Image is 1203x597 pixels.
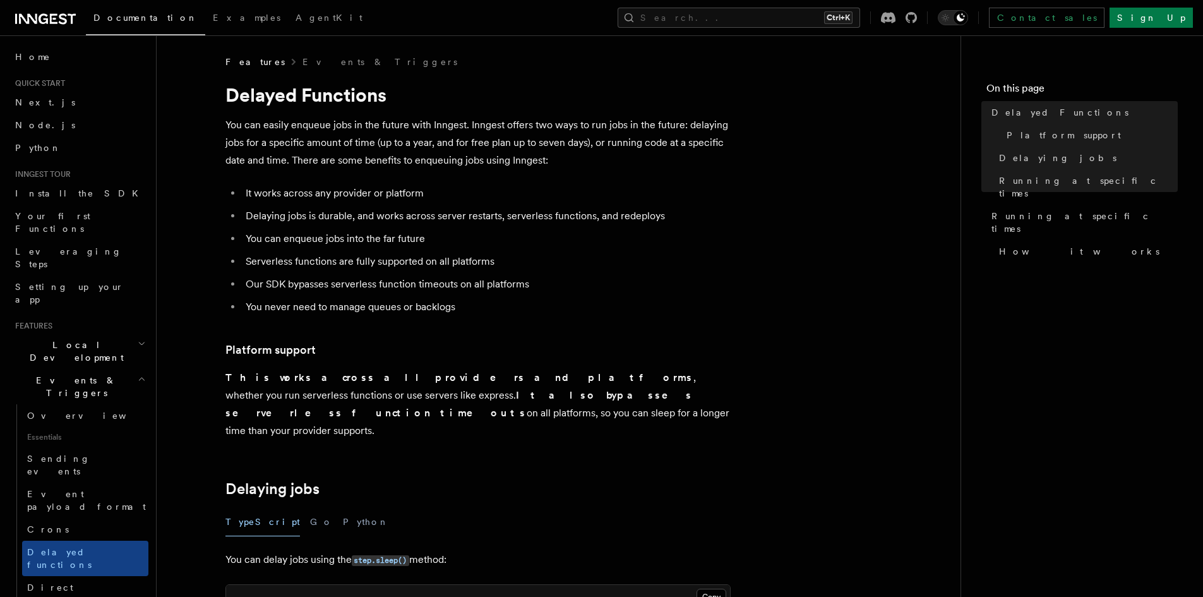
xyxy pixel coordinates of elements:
[10,78,65,88] span: Quick start
[205,4,288,34] a: Examples
[1110,8,1193,28] a: Sign Up
[938,10,968,25] button: Toggle dark mode
[986,205,1178,240] a: Running at specific times
[10,321,52,331] span: Features
[1002,124,1178,147] a: Platform support
[15,51,51,63] span: Home
[225,369,731,440] p: , whether you run serverless functions or use servers like express. on all platforms, so you can ...
[15,120,75,130] span: Node.js
[15,246,122,269] span: Leveraging Steps
[310,508,333,536] button: Go
[225,83,731,106] h1: Delayed Functions
[10,136,148,159] a: Python
[225,480,320,498] a: Delaying jobs
[994,240,1178,263] a: How it works
[225,116,731,169] p: You can easily enqueue jobs in the future with Inngest. Inngest offers two ways to run jobs in th...
[994,169,1178,205] a: Running at specific times
[991,106,1128,119] span: Delayed Functions
[225,551,731,569] p: You can delay jobs using the method:
[302,56,457,68] a: Events & Triggers
[242,253,731,270] li: Serverless functions are fully supported on all platforms
[10,169,71,179] span: Inngest tour
[352,553,409,565] a: step.sleep()
[10,275,148,311] a: Setting up your app
[618,8,860,28] button: Search...Ctrl+K
[1007,129,1121,142] span: Platform support
[22,518,148,541] a: Crons
[27,524,69,534] span: Crons
[86,4,205,35] a: Documentation
[989,8,1104,28] a: Contact sales
[15,211,90,234] span: Your first Functions
[15,188,146,198] span: Install the SDK
[242,207,731,225] li: Delaying jobs is durable, and works across server restarts, serverless functions, and redeploys
[22,483,148,518] a: Event payload format
[999,152,1116,164] span: Delaying jobs
[10,91,148,114] a: Next.js
[242,298,731,316] li: You never need to manage queues or backlogs
[22,427,148,447] span: Essentials
[242,275,731,293] li: Our SDK bypasses serverless function timeouts on all platforms
[27,411,157,421] span: Overview
[10,182,148,205] a: Install the SDK
[27,454,90,476] span: Sending events
[994,147,1178,169] a: Delaying jobs
[27,489,146,512] span: Event payload format
[15,143,61,153] span: Python
[288,4,370,34] a: AgentKit
[986,81,1178,101] h4: On this page
[10,45,148,68] a: Home
[999,174,1178,200] span: Running at specific times
[10,369,148,404] button: Events & Triggers
[824,11,853,24] kbd: Ctrl+K
[986,101,1178,124] a: Delayed Functions
[213,13,280,23] span: Examples
[22,541,148,576] a: Delayed functions
[22,447,148,483] a: Sending events
[93,13,198,23] span: Documentation
[225,508,300,536] button: TypeScript
[242,230,731,248] li: You can enqueue jobs into the far future
[15,282,124,305] span: Setting up your app
[15,97,75,107] span: Next.js
[296,13,362,23] span: AgentKit
[10,339,138,364] span: Local Development
[352,555,409,566] code: step.sleep()
[10,205,148,240] a: Your first Functions
[343,508,389,536] button: Python
[999,245,1159,258] span: How it works
[10,334,148,369] button: Local Development
[991,210,1178,235] span: Running at specific times
[225,56,285,68] span: Features
[10,114,148,136] a: Node.js
[27,547,92,570] span: Delayed functions
[242,184,731,202] li: It works across any provider or platform
[225,341,316,359] a: Platform support
[225,371,693,383] strong: This works across all providers and platforms
[10,240,148,275] a: Leveraging Steps
[22,404,148,427] a: Overview
[10,374,138,399] span: Events & Triggers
